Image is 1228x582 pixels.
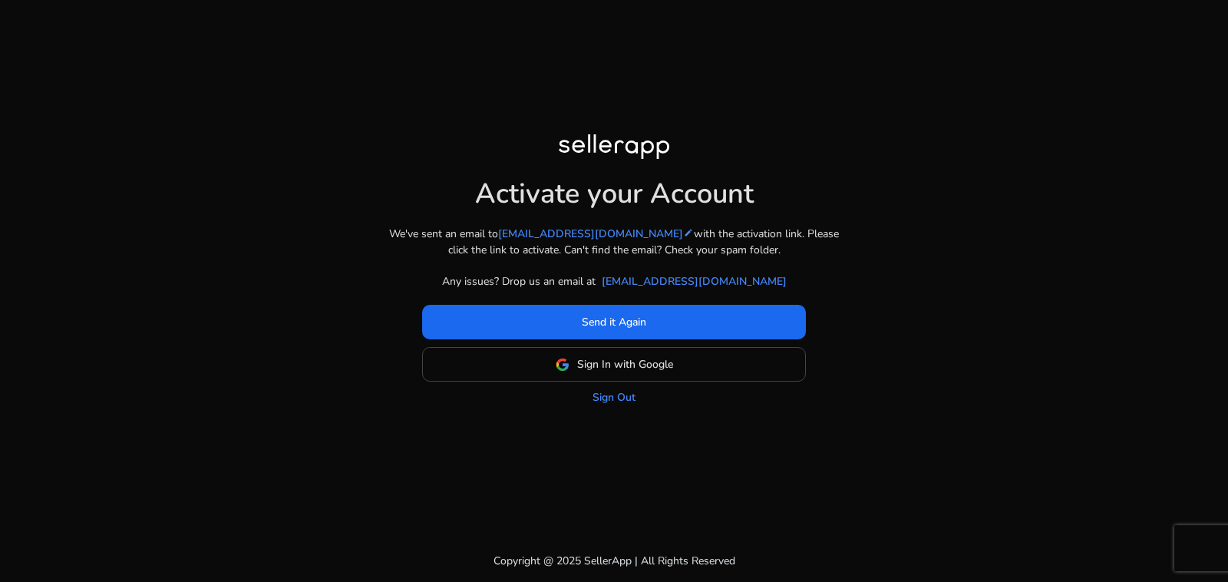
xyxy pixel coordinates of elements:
a: Sign Out [593,389,635,405]
p: Any issues? Drop us an email at [442,273,596,289]
span: Send it Again [582,314,646,330]
span: Sign In with Google [577,356,673,372]
mat-icon: edit [683,227,694,238]
a: [EMAIL_ADDRESS][DOMAIN_NAME] [602,273,787,289]
a: [EMAIL_ADDRESS][DOMAIN_NAME] [498,226,694,242]
button: Send it Again [422,305,806,339]
img: google-logo.svg [556,358,569,372]
button: Sign In with Google [422,347,806,382]
h1: Activate your Account [475,165,754,210]
p: We've sent an email to with the activation link. Please click the link to activate. Can't find th... [384,226,844,258]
